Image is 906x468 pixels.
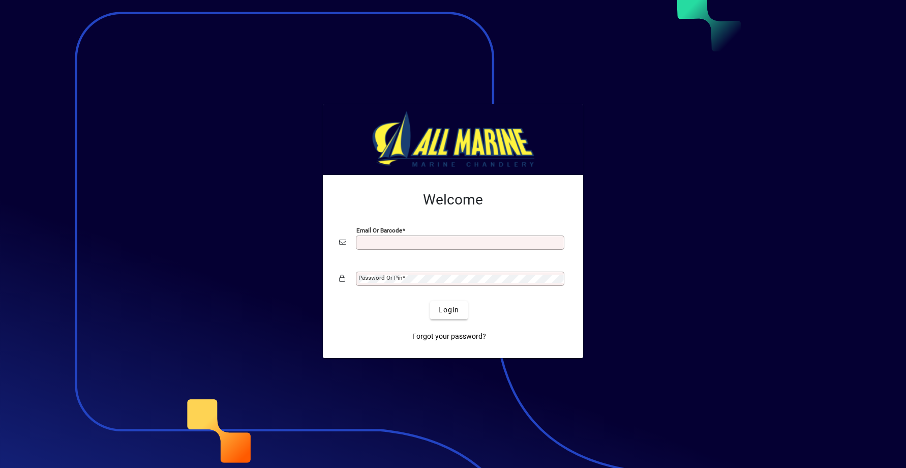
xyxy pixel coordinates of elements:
button: Login [430,301,467,319]
span: Login [438,305,459,315]
span: Forgot your password? [412,331,486,342]
mat-label: Password or Pin [358,274,402,281]
a: Forgot your password? [408,328,490,346]
mat-label: Email or Barcode [356,226,402,233]
h2: Welcome [339,191,567,209]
